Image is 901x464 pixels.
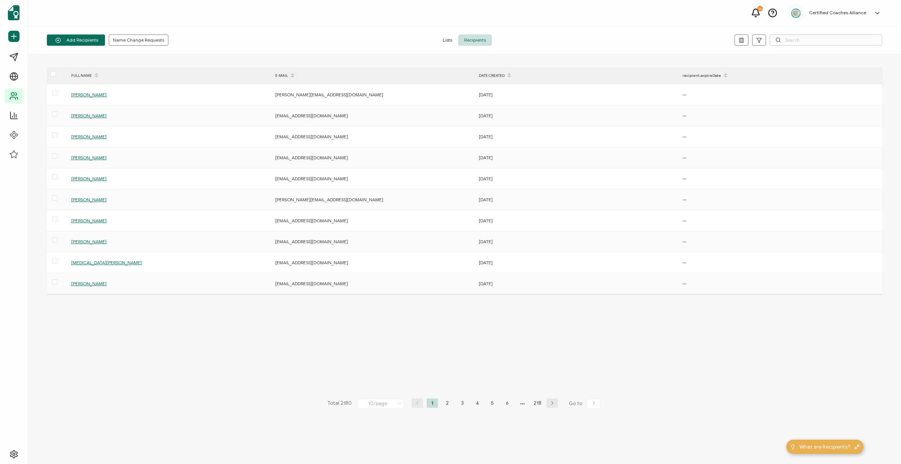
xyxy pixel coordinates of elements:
span: [DATE] [479,113,493,118]
li: 6 [502,398,513,408]
span: [DATE] [479,92,493,97]
span: [DATE] [479,218,493,223]
span: [MEDICAL_DATA][PERSON_NAME] [71,260,142,265]
span: [EMAIL_ADDRESS][DOMAIN_NAME] [275,134,348,139]
span: [PERSON_NAME] [71,218,106,223]
li: 3 [457,398,468,408]
span: [EMAIL_ADDRESS][DOMAIN_NAME] [275,113,348,118]
span: [PERSON_NAME] [71,197,106,202]
span: [PERSON_NAME] [71,176,106,181]
span: — [682,260,687,265]
span: [PERSON_NAME][EMAIL_ADDRESS][DOMAIN_NAME] [275,197,383,202]
span: — [682,155,687,160]
span: [PERSON_NAME] [71,92,106,97]
span: Go to [569,398,602,409]
span: — [682,113,687,118]
span: [DATE] [479,176,493,181]
img: 2aa27aa7-df99-43f9-bc54-4d90c804c2bd.png [790,7,802,19]
span: [EMAIL_ADDRESS][DOMAIN_NAME] [275,239,348,244]
span: [DATE] [479,155,493,160]
span: — [682,92,687,97]
button: Name Change Requests [109,34,168,46]
div: E-MAIL [271,69,475,82]
span: [PERSON_NAME] [71,155,106,160]
span: [EMAIL_ADDRESS][DOMAIN_NAME] [275,218,348,223]
div: recipient.expireDate [679,69,882,82]
li: 218 [532,398,543,408]
img: minimize-icon.svg [854,444,860,450]
div: FULL NAME [67,69,271,82]
img: sertifier-logomark-colored.svg [8,5,19,20]
span: [DATE] [479,197,493,202]
span: [EMAIL_ADDRESS][DOMAIN_NAME] [275,155,348,160]
h5: Certified Coaches Alliance [809,10,866,15]
li: 1 [427,398,438,408]
div: 23 [757,6,763,11]
span: [PERSON_NAME] [71,281,106,286]
span: Recipients [458,34,492,46]
span: Total 2180 [327,398,352,409]
span: [DATE] [479,281,493,286]
span: [EMAIL_ADDRESS][DOMAIN_NAME] [275,176,348,181]
button: Add Recipients [47,34,105,46]
span: [DATE] [479,260,493,265]
li: 2 [442,398,453,408]
span: [PERSON_NAME] [71,113,106,118]
span: [EMAIL_ADDRESS][DOMAIN_NAME] [275,260,348,265]
span: — [682,281,687,286]
span: [DATE] [479,134,493,139]
span: — [682,218,687,223]
span: [DATE] [479,239,493,244]
span: Name Change Requests [113,38,164,42]
div: DATE CREATED [475,69,679,82]
span: [PERSON_NAME] [71,239,106,244]
li: 4 [472,398,483,408]
span: — [682,197,687,202]
span: What are Recipients? [799,443,850,451]
li: 5 [487,398,498,408]
span: [PERSON_NAME][EMAIL_ADDRESS][DOMAIN_NAME] [275,92,383,97]
span: — [682,134,687,139]
span: [EMAIL_ADDRESS][DOMAIN_NAME] [275,281,348,286]
span: Lists [437,34,458,46]
input: Search [770,34,882,46]
span: — [682,239,687,244]
input: Select [357,399,404,409]
span: — [682,176,687,181]
span: [PERSON_NAME] [71,134,106,139]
